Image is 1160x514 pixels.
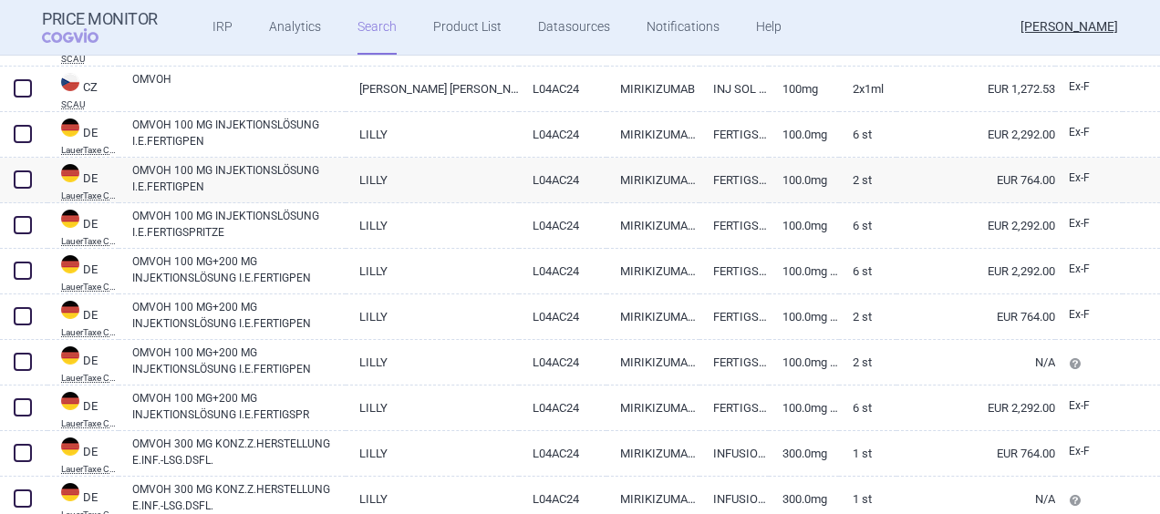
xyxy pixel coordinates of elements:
abbr: LauerTaxe CGM — Complex database for German drug information provided by commercial provider CGM ... [61,283,119,292]
img: Germany [61,164,79,182]
a: Ex-F [1055,302,1123,329]
abbr: LauerTaxe CGM — Complex database for German drug information provided by commercial provider CGM ... [61,146,119,155]
a: FERTIGSPRITZEN [699,203,769,248]
a: EUR 2,292.00 [896,203,1055,248]
a: Ex-F [1055,256,1123,283]
a: DEDELauerTaxe CGM [47,117,119,155]
img: Germany [61,437,79,456]
a: OMVOH 300 MG KONZ.Z.HERSTELLUNG E.INF.-LSG.DSFL. [132,481,346,514]
img: Czech Republic [61,73,79,91]
a: 100.0mg + 200.0mg [769,340,838,385]
a: MIRIKIZUMAB 100 MG | MIRIKIZUMAB 200 MG [606,294,699,339]
abbr: LauerTaxe CGM — Complex database for German drug information provided by commercial provider CGM ... [61,237,119,246]
a: EUR 764.00 [896,431,1055,476]
a: EUR 764.00 [896,158,1055,202]
abbr: SCAU — List of reimbursed medicinal products published by the State Institute for Drug Control, C... [61,55,119,64]
a: LILLY [346,385,520,430]
a: [PERSON_NAME] [PERSON_NAME] NEDERLAND B.V., [GEOGRAPHIC_DATA] [346,67,520,111]
a: 2X1ML [839,67,897,111]
img: Germany [61,346,79,365]
a: L04AC24 [519,203,606,248]
abbr: LauerTaxe CGM — Complex database for German drug information provided by commercial provider CGM ... [61,419,119,428]
abbr: LauerTaxe CGM — Complex database for German drug information provided by commercial provider CGM ... [61,191,119,200]
a: MIRIKIZUMAB 100 MG [606,203,699,248]
abbr: SCAU — List of reimbursed medicinal products published by the State Institute for Drug Control, C... [61,100,119,109]
a: 6 St [839,112,897,157]
img: Germany [61,392,79,410]
a: OMVOH 100 MG+200 MG INJEKTIONSLÖSUNG I.E.FERTIGPEN [132,299,346,332]
a: DEDELauerTaxe CGM [47,299,119,337]
abbr: LauerTaxe CGM — Complex database for German drug information provided by commercial provider CGM ... [61,465,119,474]
a: OMVOH 100 MG INJEKTIONSLÖSUNG I.E.FERTIGPEN [132,117,346,149]
a: DEDELauerTaxe CGM [47,208,119,246]
a: Ex-F [1055,74,1123,101]
a: OMVOH 100 MG INJEKTIONSLÖSUNG I.E.FERTIGPEN [132,162,346,195]
a: 100.0mg [769,203,838,248]
a: OMVOH 100 MG+200 MG INJEKTIONSLÖSUNG I.E.FERTIGPEN [132,253,346,286]
span: COGVIO [42,28,124,43]
abbr: LauerTaxe CGM — Complex database for German drug information provided by commercial provider CGM ... [61,374,119,383]
a: FERTIGSPRITZEN [699,385,769,430]
a: MIRIKIZUMAB 300 MG [606,431,699,476]
a: LILLY [346,203,520,248]
a: L04AC24 [519,67,606,111]
a: LILLY [346,158,520,202]
a: 100.0mg [769,112,838,157]
a: Ex-F [1055,211,1123,238]
a: Ex-F [1055,165,1123,192]
a: 6 St [839,249,897,293]
a: LILLY [346,294,520,339]
span: Ex-factory price [1069,262,1090,275]
a: 2 St [839,340,897,385]
a: FERTIGSPRITZEN [699,340,769,385]
a: DEDELauerTaxe CGM [47,162,119,200]
a: 100.0mg + 200.0mg [769,294,838,339]
a: INJ SOL ISP [699,67,769,111]
a: Ex-F [1055,438,1123,466]
a: 100.0mg + 200.0mg [769,249,838,293]
span: Ex-factory price [1069,399,1090,412]
a: L04AC24 [519,158,606,202]
a: Ex-F [1055,393,1123,420]
a: MIRIKIZUMAB 100 MG | MIRIKIZUMAB 200 MG [606,340,699,385]
a: Price MonitorCOGVIO [42,10,158,45]
a: MIRIKIZUMAB 100 MG [606,158,699,202]
a: OMVOH [132,71,346,104]
a: DEDELauerTaxe CGM [47,344,119,383]
a: EUR 2,292.00 [896,385,1055,430]
a: Ex-F [1055,119,1123,147]
a: N/A [896,340,1055,385]
a: L04AC24 [519,431,606,476]
a: L04AC24 [519,340,606,385]
a: MIRIKIZUMAB 100 MG | MIRIKIZUMAB 200 MG [606,385,699,430]
a: MIRIKIZUMAB [606,67,699,111]
a: LILLY [346,249,520,293]
a: FERTIGSPRITZEN [699,294,769,339]
a: FERTIGSPRITZEN [699,112,769,157]
a: CZCZSCAU [47,71,119,109]
img: Germany [61,255,79,273]
a: LILLY [346,340,520,385]
a: DEDELauerTaxe CGM [47,390,119,428]
a: L04AC24 [519,385,606,430]
span: Ex-factory price [1069,126,1090,139]
img: Germany [61,118,79,137]
img: Germany [61,483,79,501]
a: MIRIKIZUMAB 100 MG [606,112,699,157]
abbr: LauerTaxe CGM — Complex database for German drug information provided by commercial provider CGM ... [61,328,119,337]
a: FERTIGSPRITZEN [699,158,769,202]
a: MIRIKIZUMAB 100 MG | MIRIKIZUMAB 200 MG [606,249,699,293]
span: Ex-factory price [1069,171,1090,184]
a: 100MG [769,67,838,111]
strong: Price Monitor [42,10,158,28]
span: Ex-factory price [1069,80,1090,93]
a: DEDELauerTaxe CGM [47,253,119,292]
a: OMVOH 100 MG+200 MG INJEKTIONSLÖSUNG I.E.FERTIGPEN [132,344,346,377]
a: EUR 1,272.53 [896,67,1055,111]
span: Ex-factory price [1069,445,1090,457]
a: DEDELauerTaxe CGM [47,436,119,474]
a: L04AC24 [519,112,606,157]
a: OMVOH 100 MG INJEKTIONSLÖSUNG I.E.FERTIGSPRITZE [132,208,346,241]
a: L04AC24 [519,249,606,293]
a: INFUSIONSLÖSUNGSKONZENTRAT [699,431,769,476]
